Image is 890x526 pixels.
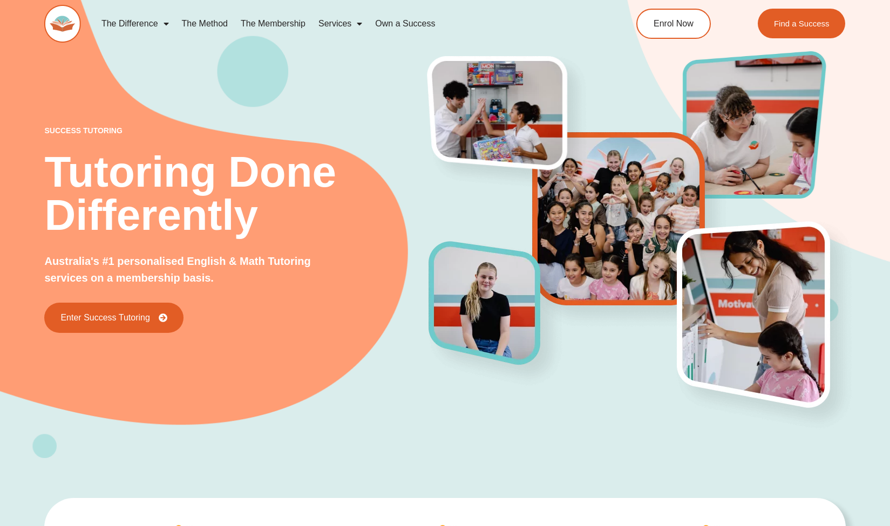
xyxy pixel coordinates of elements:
[175,11,234,36] a: The Method
[95,11,175,36] a: The Difference
[95,11,590,36] nav: Menu
[654,19,694,28] span: Enrol Now
[636,9,711,39] a: Enrol Now
[758,9,846,38] a: Find a Success
[369,11,441,36] a: Own a Success
[312,11,369,36] a: Services
[44,127,429,134] p: success tutoring
[774,19,830,28] span: Find a Success
[60,313,150,322] span: Enter Success Tutoring
[44,151,429,237] h2: Tutoring Done Differently
[234,11,312,36] a: The Membership
[44,303,183,333] a: Enter Success Tutoring
[44,253,325,286] p: Australia's #1 personalised English & Math Tutoring services on a membership basis.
